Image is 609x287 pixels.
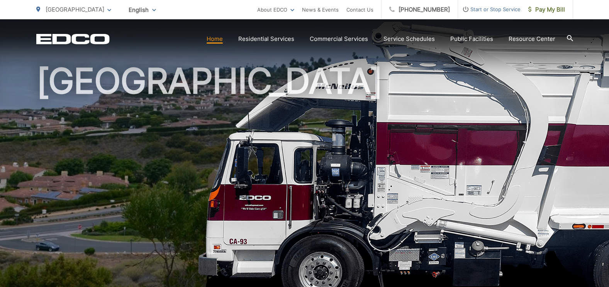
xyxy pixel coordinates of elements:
a: Resource Center [509,34,555,44]
a: Contact Us [346,5,373,14]
span: English [123,3,162,17]
a: News & Events [302,5,339,14]
a: EDCD logo. Return to the homepage. [36,34,110,44]
a: Service Schedules [383,34,435,44]
a: Residential Services [238,34,294,44]
span: Pay My Bill [528,5,565,14]
span: [GEOGRAPHIC_DATA] [46,6,104,13]
a: Commercial Services [310,34,368,44]
a: Home [207,34,223,44]
a: About EDCO [257,5,294,14]
a: Public Facilities [450,34,493,44]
